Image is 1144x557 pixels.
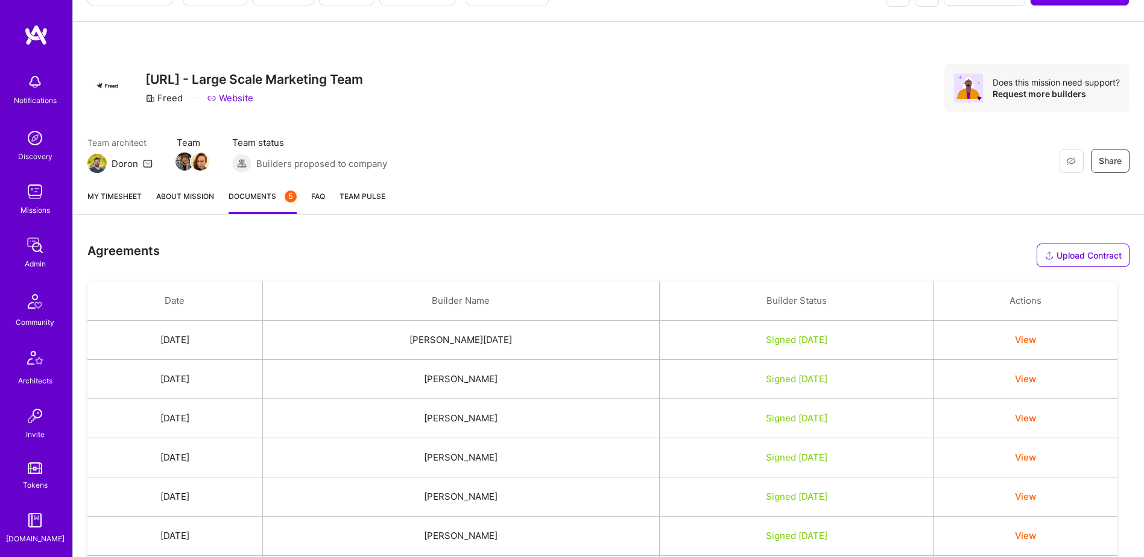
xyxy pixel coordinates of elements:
a: My timesheet [87,190,142,214]
div: Signed [DATE] [674,412,918,424]
a: Website [207,92,253,104]
td: [PERSON_NAME] [262,517,660,556]
span: Team Pulse [340,192,385,201]
h3: Agreements [87,244,160,262]
div: Invite [26,428,45,441]
button: View [1015,373,1036,385]
th: Actions [934,282,1117,321]
td: [PERSON_NAME] [262,477,660,517]
a: Team Member Avatar [177,151,192,172]
img: admin teamwork [23,233,47,257]
span: Share [1099,155,1122,167]
th: Builder Name [262,282,660,321]
i: icon CompanyGray [145,93,155,103]
img: Team Architect [87,154,107,173]
img: bell [23,70,47,94]
img: teamwork [23,180,47,204]
a: Documents5 [229,190,297,214]
img: discovery [23,126,47,150]
div: Signed [DATE] [674,490,918,503]
button: View [1015,490,1036,503]
span: Documents [229,190,297,203]
a: Team Pulse [340,190,385,214]
td: [PERSON_NAME] [262,360,660,399]
div: Tokens [23,479,48,491]
span: Builders proposed to company [256,157,387,170]
div: Notifications [14,94,57,107]
img: Company Logo [87,78,131,93]
a: FAQ [311,190,325,214]
span: Team architect [87,136,153,149]
td: [DATE] [87,321,262,360]
div: [DOMAIN_NAME] [6,532,65,545]
td: [PERSON_NAME] [262,399,660,438]
button: View [1015,333,1036,346]
span: Team status [232,136,387,149]
button: Upload Contract [1037,244,1130,267]
span: Team [177,136,208,149]
a: About Mission [156,190,214,214]
div: Discovery [18,150,52,163]
img: Invite [23,404,47,428]
img: Team Member Avatar [191,153,209,171]
a: Team Member Avatar [192,151,208,172]
i: icon Mail [143,159,153,168]
i: icon EyeClosed [1066,156,1076,166]
img: Architects [21,345,49,374]
div: Signed [DATE] [674,373,918,385]
th: Date [87,282,262,321]
td: [DATE] [87,399,262,438]
button: View [1015,451,1036,464]
div: Freed [145,92,183,104]
h3: [URL] - Large Scale Marketing Team [145,72,363,87]
td: [DATE] [87,360,262,399]
img: Builders proposed to company [232,154,251,173]
div: 5 [285,190,297,203]
div: Signed [DATE] [674,333,918,346]
div: Architects [18,374,52,387]
td: [DATE] [87,477,262,517]
div: Does this mission need support? [993,77,1120,88]
td: [DATE] [87,438,262,477]
div: Missions [21,204,50,216]
td: [PERSON_NAME] [262,438,660,477]
img: guide book [23,508,47,532]
button: Share [1091,149,1130,173]
img: tokens [28,462,42,474]
div: Signed [DATE] [674,529,918,542]
th: Builder Status [660,282,934,321]
div: Admin [25,257,46,270]
div: Signed [DATE] [674,451,918,464]
img: Community [21,287,49,316]
img: Avatar [954,74,983,102]
td: [DATE] [87,517,262,556]
img: Team Member Avatar [175,153,194,171]
div: Request more builders [993,88,1120,99]
button: View [1015,529,1036,542]
div: Doron [112,157,138,170]
td: [PERSON_NAME][DATE] [262,321,660,360]
div: Community [16,316,54,329]
button: View [1015,412,1036,424]
img: logo [24,24,48,46]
